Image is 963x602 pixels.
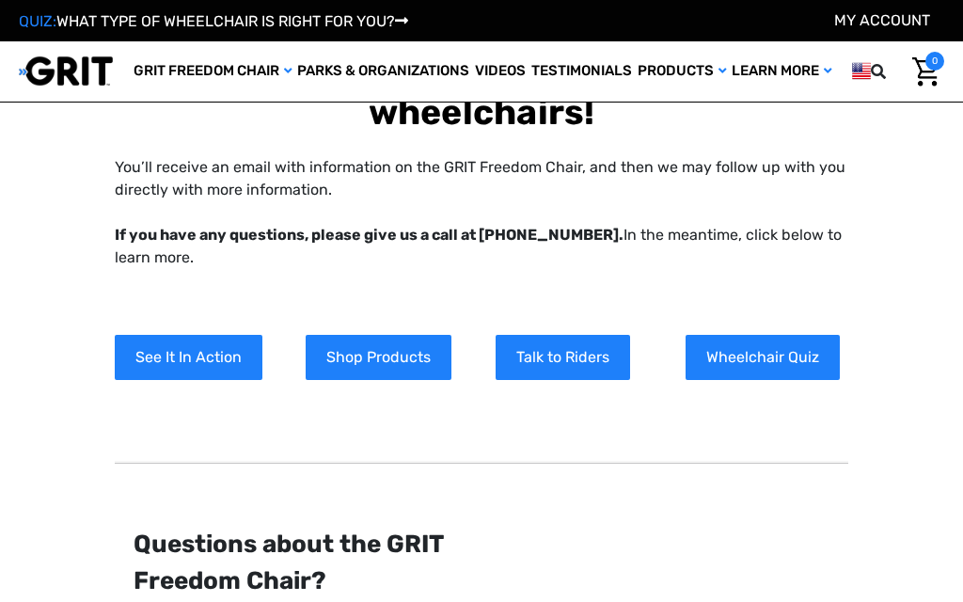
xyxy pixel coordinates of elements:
span: QUIZ: [19,12,56,30]
img: us.png [852,59,871,83]
a: Products [635,41,729,102]
a: See It In Action [115,335,262,380]
a: QUIZ:WHAT TYPE OF WHEELCHAIR IS RIGHT FOR YOU? [19,12,408,30]
a: Testimonials [529,41,635,102]
img: GRIT All-Terrain Wheelchair and Mobility Equipment [19,55,113,87]
span: 0 [925,52,944,71]
a: GRIT Freedom Chair [131,41,294,102]
a: Learn More [729,41,834,102]
a: Shop Products [306,335,451,380]
a: Parks & Organizations [294,41,472,102]
p: You’ll receive an email with information on the GRIT Freedom Chair, and then we may follow up wit... [115,156,847,269]
div: Questions about the GRIT Freedom Chair? [134,526,475,599]
a: Account [834,11,930,29]
a: Videos [472,41,529,102]
a: Cart with 0 items [908,52,944,91]
input: Search [898,52,908,91]
strong: If you have any questions, please give us a call at [PHONE_NUMBER]. [115,226,624,244]
a: Wheelchair Quiz [686,335,840,380]
img: Cart [912,57,939,87]
a: Talk to Riders [496,335,630,380]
